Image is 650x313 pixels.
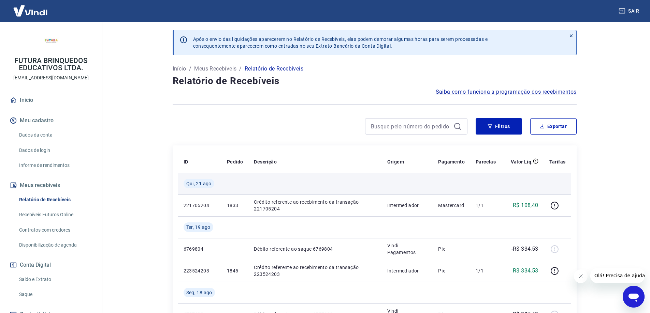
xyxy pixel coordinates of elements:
input: Busque pelo número do pedido [371,121,451,131]
a: Dados da conta [16,128,94,142]
a: Recebíveis Futuros Online [16,208,94,222]
p: FUTURA BRINQUEDOS EDUCATIVOS LTDA. [5,57,97,72]
p: R$ 334,53 [513,267,538,275]
button: Exportar [530,118,577,135]
button: Meus recebíveis [8,178,94,193]
p: Origem [387,158,404,165]
a: Saldo e Extrato [16,272,94,286]
p: Valor Líq. [511,158,533,165]
p: -R$ 334,53 [511,245,538,253]
span: Qui, 21 ago [186,180,212,187]
span: Olá! Precisa de ajuda? [4,5,57,10]
a: Saiba como funciona a programação dos recebimentos [436,88,577,96]
p: Pagamento [438,158,465,165]
iframe: Botão para abrir a janela de mensagens [623,286,645,308]
p: Crédito referente ao recebimento da transação 223524203 [254,264,376,278]
p: Descrição [254,158,277,165]
p: 1/1 [476,267,496,274]
p: 1/1 [476,202,496,209]
p: Pedido [227,158,243,165]
p: Mastercard [438,202,465,209]
span: Seg, 18 ago [186,289,212,296]
a: Dados de login [16,143,94,157]
img: Vindi [8,0,53,21]
a: Disponibilização de agenda [16,238,94,252]
a: Início [8,93,94,108]
p: - [476,246,496,252]
button: Meu cadastro [8,113,94,128]
p: 1833 [227,202,243,209]
iframe: Mensagem da empresa [590,268,645,283]
a: Saque [16,287,94,301]
p: [EMAIL_ADDRESS][DOMAIN_NAME] [13,74,89,81]
button: Conta Digital [8,257,94,272]
iframe: Fechar mensagem [574,269,588,283]
a: Contratos com credores [16,223,94,237]
p: Pix [438,246,465,252]
a: Meus Recebíveis [194,65,236,73]
a: Informe de rendimentos [16,158,94,172]
p: Pix [438,267,465,274]
p: / [239,65,242,73]
p: ID [184,158,188,165]
p: 223524203 [184,267,216,274]
h4: Relatório de Recebíveis [173,74,577,88]
img: 68cc03d2-12c3-4060-b794-c279bb971c22.jpeg [38,27,65,54]
button: Filtros [476,118,522,135]
p: Intermediador [387,267,428,274]
p: Vindi Pagamentos [387,242,428,256]
p: Crédito referente ao recebimento da transação 221705204 [254,199,376,212]
p: 1845 [227,267,243,274]
p: Tarifas [549,158,566,165]
p: R$ 108,40 [513,201,538,209]
p: Intermediador [387,202,428,209]
span: Ter, 19 ago [186,224,211,231]
p: Parcelas [476,158,496,165]
p: Débito referente ao saque 6769804 [254,246,376,252]
p: / [189,65,191,73]
p: 221705204 [184,202,216,209]
a: Relatório de Recebíveis [16,193,94,207]
button: Sair [617,5,642,17]
a: Início [173,65,186,73]
p: Após o envio das liquidações aparecerem no Relatório de Recebíveis, elas podem demorar algumas ho... [193,36,488,49]
p: Relatório de Recebíveis [245,65,303,73]
p: 6769804 [184,246,216,252]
